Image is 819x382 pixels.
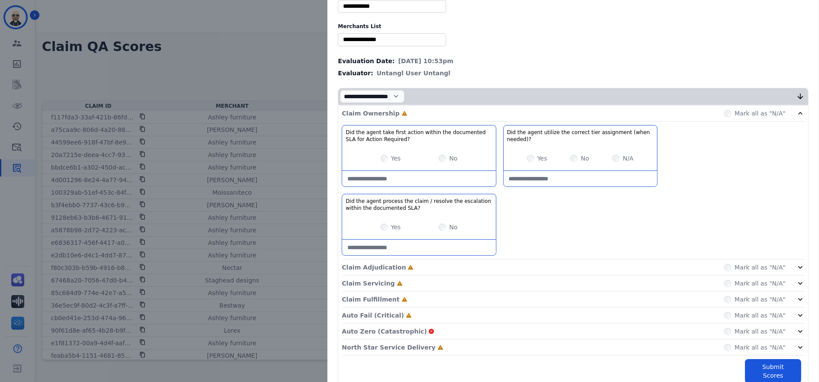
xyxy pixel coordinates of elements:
label: No [449,154,457,163]
p: Claim Fulfillment [342,295,399,304]
p: North Star Service Delivery [342,343,435,352]
label: Mark all as "N/A" [735,327,786,336]
label: Yes [537,154,547,163]
h3: Did the agent utilize the correct tier assignment (when needed)? [507,129,654,143]
p: Claim Servicing [342,279,395,288]
p: Auto Fail (Critical) [342,311,404,320]
label: Mark all as "N/A" [735,311,786,320]
ul: selected options [340,2,444,11]
label: No [449,223,457,231]
span: Untangl User Untangl [377,69,450,77]
ul: selected options [340,35,444,44]
label: Mark all as "N/A" [735,109,786,118]
label: Yes [391,223,401,231]
label: N/A [623,154,634,163]
label: Mark all as "N/A" [735,263,786,272]
p: Claim Adjudication [342,263,406,272]
label: Mark all as "N/A" [735,279,786,288]
label: No [581,154,589,163]
label: Yes [391,154,401,163]
p: Auto Zero (Catastrophic) [342,327,427,336]
span: [DATE] 10:53pm [398,57,453,65]
label: Mark all as "N/A" [735,343,786,352]
h3: Did the agent take first action within the documented SLA for Action Required? [346,129,492,143]
label: Merchants List [338,23,809,30]
div: Evaluation Date: [338,57,809,65]
h3: Did the agent process the claim / resolve the escalation within the documented SLA? [346,198,492,212]
label: Mark all as "N/A" [735,295,786,304]
p: Claim Ownership [342,109,399,118]
div: Evaluator: [338,69,809,77]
